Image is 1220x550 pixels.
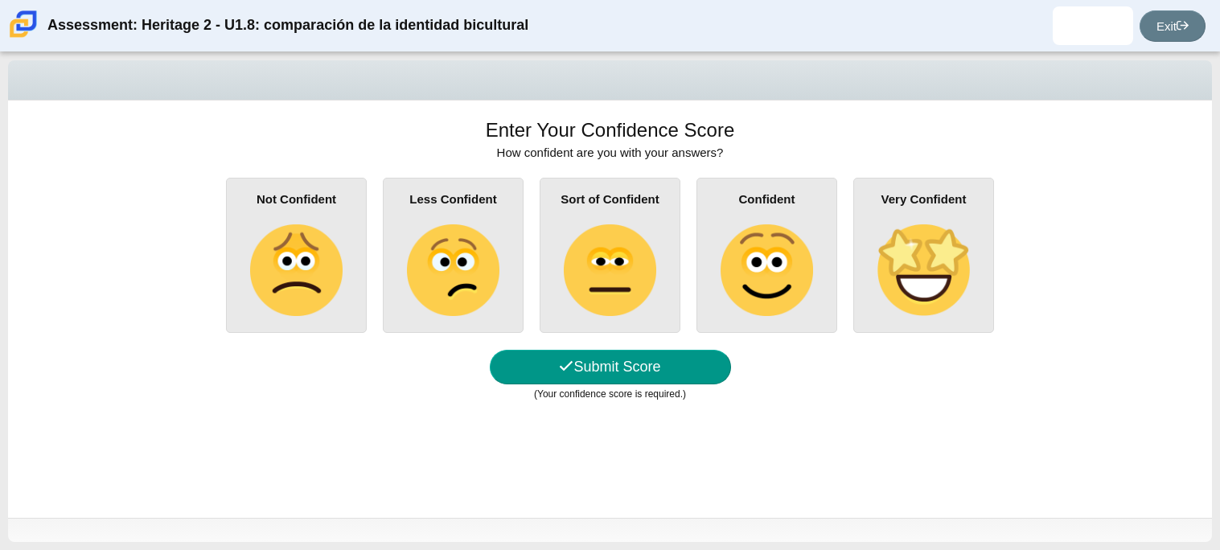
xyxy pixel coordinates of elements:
img: slightly-frowning-face.png [250,224,342,316]
b: Very Confident [881,192,967,206]
a: Carmen School of Science & Technology [6,30,40,43]
img: neutral-face.png [564,224,655,316]
img: confused-face.png [407,224,499,316]
b: Less Confident [409,192,496,206]
img: slightly-smiling-face.png [721,224,812,316]
b: Not Confident [257,192,336,206]
img: Carmen School of Science & Technology [6,7,40,41]
img: star-struck-face.png [877,224,969,316]
h1: Enter Your Confidence Score [486,117,735,144]
img: andrea.castelanher.RNYSN7 [1080,13,1106,39]
b: Confident [739,192,795,206]
small: (Your confidence score is required.) [534,388,686,400]
b: Sort of Confident [561,192,659,206]
button: Submit Score [490,350,731,384]
a: Exit [1140,10,1206,42]
div: Assessment: Heritage 2 - U1.8: comparación de la identidad bicultural [47,6,528,45]
span: How confident are you with your answers? [497,146,724,159]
